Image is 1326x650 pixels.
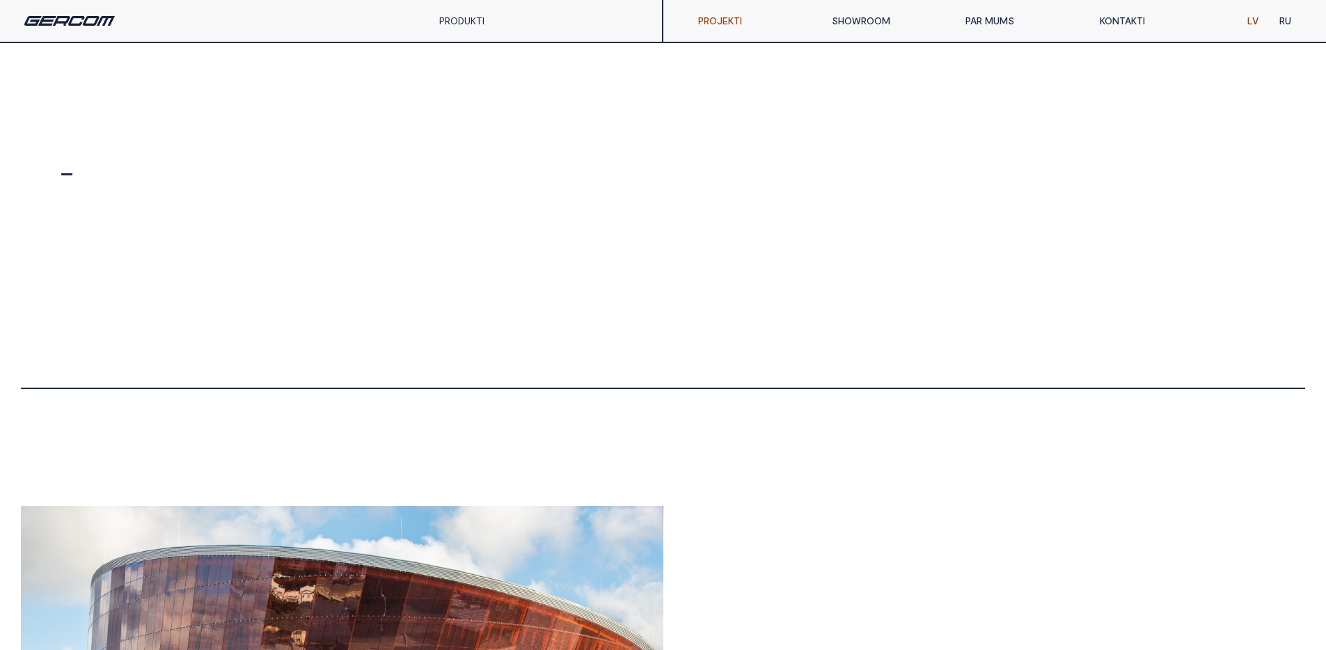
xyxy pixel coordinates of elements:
[376,173,397,206] span: L
[81,173,104,206] span: S
[1201,452,1208,466] span: e
[200,464,207,498] span: l
[207,464,230,498] span: e
[1218,452,1224,466] span: 8
[1237,452,1239,466] span: i
[285,173,308,206] span: T
[423,173,447,206] span: S
[447,173,469,206] span: E
[1199,452,1201,466] span: i
[262,173,285,206] span: K
[1265,452,1268,466] span: ,
[431,464,444,498] span: t
[1252,452,1257,466] span: ā
[68,464,89,498] span: n
[444,464,465,498] span: a
[21,464,45,498] span: K
[104,173,132,206] span: U
[1270,452,1277,466] span: L
[1279,468,1284,482] span: 2
[1181,452,1187,466] span: d
[1176,452,1181,466] span: a
[111,464,134,498] span: e
[1257,452,1259,466] span: j
[1187,452,1190,466] span: i
[45,464,68,498] span: o
[239,464,260,498] span: L
[1210,452,1215,466] span: a
[299,464,319,498] span: a
[21,431,496,468] a: Koncertzāle Lielais Dzintars
[269,464,291,498] span: e
[134,464,146,498] span: r
[1295,468,1302,482] span: 4
[1230,452,1237,466] span: L
[1294,452,1296,466] span: i
[1224,452,1227,466] span: ,
[89,464,111,498] span: c
[955,7,1089,35] a: PAR MUMS
[1296,452,1302,466] span: a
[344,173,352,206] span: I
[382,464,402,498] span: z
[188,173,219,206] span: O
[1208,452,1210,466] span: l
[356,464,382,498] span: D
[146,464,159,498] span: t
[164,173,188,206] span: R
[352,173,376,206] span: Z
[402,464,410,498] span: i
[1288,452,1294,466] span: v
[319,464,328,498] span: i
[1190,452,1197,466] span: o
[54,173,81,206] span: Ū
[239,173,262,206] span: E
[477,464,496,498] span: s
[179,464,200,498] span: ā
[688,7,821,35] a: PROJEKTI
[410,464,431,498] span: n
[141,173,164,206] span: P
[1239,452,1245,466] span: e
[1277,452,1283,466] span: a
[1269,7,1302,35] a: RU
[260,464,269,498] span: i
[439,15,484,26] a: PRODUKTI
[159,464,179,498] span: z
[219,173,239,206] span: J
[291,464,299,498] span: l
[1283,452,1288,466] span: t
[1245,452,1252,466] span: p
[308,173,335,206] span: U
[821,7,955,35] a: SHOWROOM
[1259,452,1265,466] span: a
[1284,468,1291,482] span: 0
[465,464,477,498] span: r
[21,173,54,206] span: M
[397,173,423,206] span: A
[1169,452,1176,466] span: R
[328,464,347,498] span: s
[1089,7,1223,35] a: KONTAKTI
[1237,7,1269,35] a: LV
[1291,468,1295,482] span: 1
